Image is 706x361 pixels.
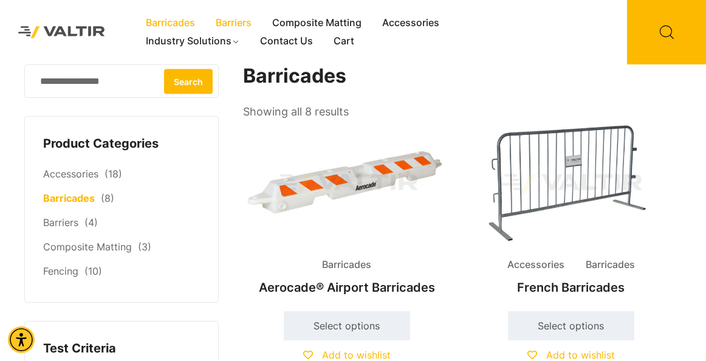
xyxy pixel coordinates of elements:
img: Valtir Rentals [9,17,114,47]
h2: Aerocade® Airport Barricades [243,274,451,301]
span: Barricades [313,256,380,274]
h4: Product Categories [43,135,200,153]
span: Barricades [577,256,644,274]
a: Fencing [43,265,78,277]
a: Accessories BarricadesFrench Barricades [467,122,675,301]
a: BarricadesAerocade® Airport Barricades [243,122,451,301]
a: Cart [323,32,365,50]
span: Add to wishlist [322,349,391,361]
img: Barricades [243,122,451,246]
span: Accessories [498,256,574,274]
a: Barriers [205,14,262,32]
span: (4) [84,216,98,229]
a: Barricades [43,192,95,204]
span: (18) [105,168,122,180]
h2: French Barricades [467,274,675,301]
input: Search for: [24,64,219,98]
button: Search [164,69,213,94]
a: Composite Matting [262,14,372,32]
h4: Test Criteria [43,340,200,358]
p: Showing all 8 results [243,101,349,122]
a: Barricades [135,14,205,32]
span: (10) [84,265,102,277]
div: Accessibility Menu [8,326,35,353]
img: Accessories [467,122,675,246]
a: Accessories [43,168,98,180]
h1: Barricades [243,64,676,88]
span: (3) [138,241,151,253]
a: Select options for “Aerocade® Airport Barricades” [284,311,410,340]
span: (8) [101,192,114,204]
a: Contact Us [250,32,323,50]
a: Add to wishlist [527,349,615,361]
a: Industry Solutions [135,32,250,50]
a: Composite Matting [43,241,132,253]
a: Add to wishlist [303,349,391,361]
span: Add to wishlist [546,349,615,361]
a: Barriers [43,216,78,229]
a: Accessories [372,14,450,32]
a: Select options for “French Barricades” [508,311,634,340]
